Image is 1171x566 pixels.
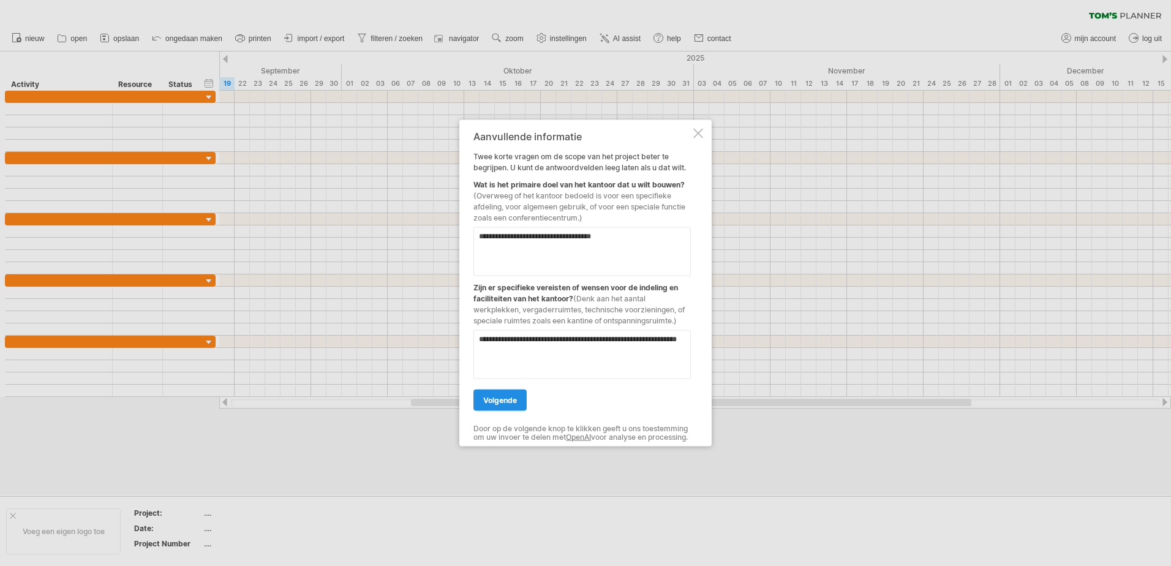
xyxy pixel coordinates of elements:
[483,396,517,405] span: volgende
[473,131,691,436] div: Twee korte vragen om de scope van het project beter te begrijpen. U kunt de antwoordvelden leeg l...
[473,294,685,325] span: (Denk aan het aantal werkplekken, vergaderruimtes, technische voorzieningen, of speciale ruimtes ...
[566,432,591,442] a: OpenAI
[473,276,691,326] div: Zijn er specifieke vereisten of wensen voor de indeling en faciliteiten van het kantoor?
[473,173,691,224] div: Wat is het primaire doel van het kantoor dat u wilt bouwen?
[473,131,691,142] div: Aanvullende informatie
[473,191,685,222] span: (Overweeg of het kantoor bedoeld is voor een specifieke afdeling, voor algemeen gebruik, of voor ...
[473,424,691,442] div: Door op de volgende knop te klikken geeft u ons toestemming om uw invoer te delen met voor analys...
[473,390,527,411] a: volgende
